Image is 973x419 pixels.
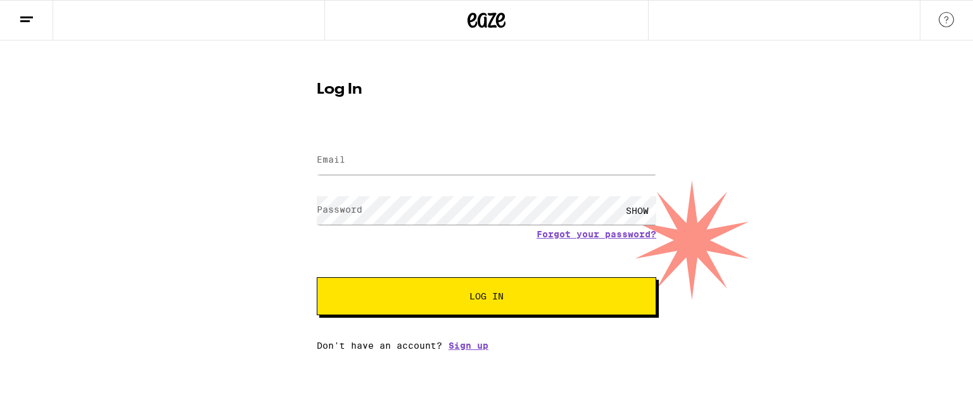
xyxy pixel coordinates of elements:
[317,146,656,175] input: Email
[317,204,362,215] label: Password
[317,154,345,165] label: Email
[317,277,656,315] button: Log In
[469,292,504,301] span: Log In
[317,82,656,97] h1: Log In
[317,341,656,351] div: Don't have an account?
[448,341,488,351] a: Sign up
[537,229,656,239] a: Forgot your password?
[618,196,656,225] div: SHOW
